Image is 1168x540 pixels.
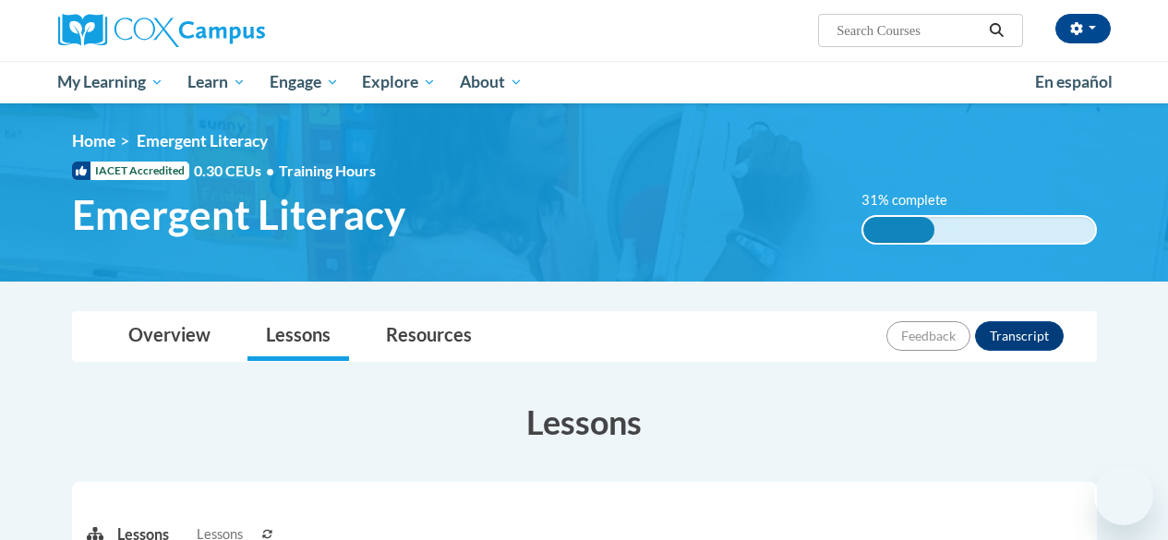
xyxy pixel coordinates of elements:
a: Learn [175,61,258,103]
span: Explore [362,71,436,93]
a: Cox Campus [58,14,391,47]
span: About [460,71,523,93]
span: Emergent Literacy [137,131,268,150]
span: Learn [187,71,246,93]
span: • [266,162,274,179]
img: Cox Campus [58,14,265,47]
iframe: Button to launch messaging window [1094,466,1153,525]
span: IACET Accredited [72,162,189,180]
span: Engage [270,71,339,93]
a: Overview [110,312,229,361]
a: Home [72,131,115,150]
a: Engage [258,61,351,103]
a: Lessons [247,312,349,361]
h3: Lessons [72,399,1097,445]
a: En español [1023,63,1125,102]
span: 0.30 CEUs [194,161,279,181]
button: Search [982,19,1010,42]
a: Explore [350,61,448,103]
label: 31% complete [861,190,968,210]
span: My Learning [57,71,163,93]
button: Feedback [886,321,970,351]
span: En español [1035,72,1113,91]
a: Resources [367,312,490,361]
button: Transcript [975,321,1064,351]
button: Account Settings [1055,14,1111,43]
div: 31% complete [863,217,935,243]
a: About [448,61,535,103]
span: Training Hours [279,162,376,179]
div: Main menu [44,61,1125,103]
input: Search Courses [835,19,982,42]
span: Emergent Literacy [72,190,405,239]
a: My Learning [46,61,176,103]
